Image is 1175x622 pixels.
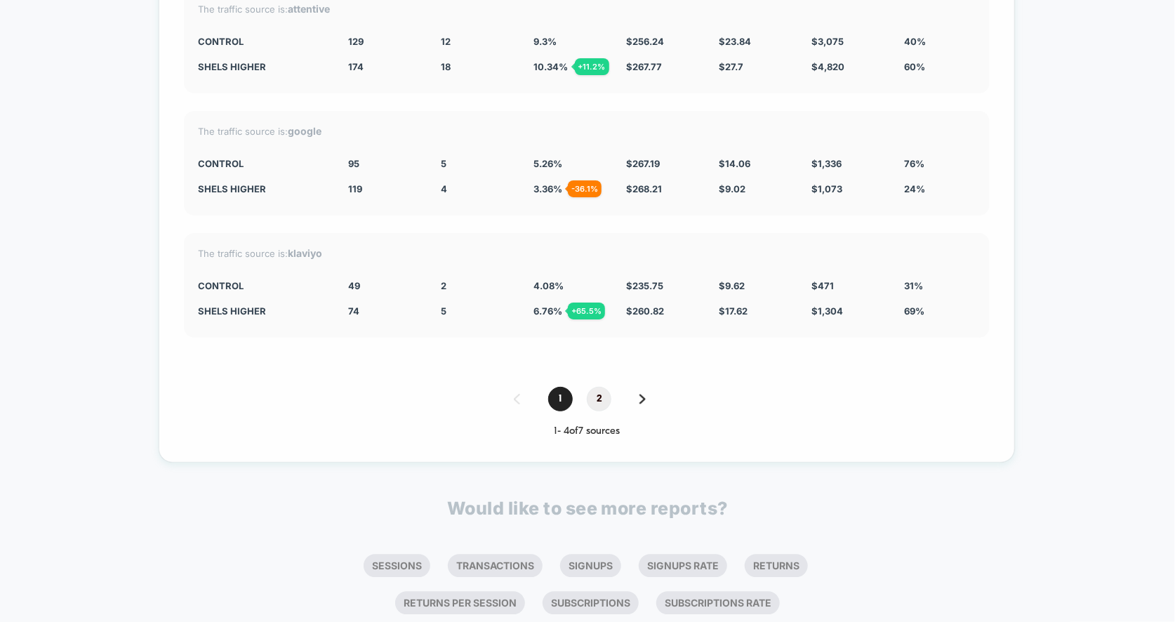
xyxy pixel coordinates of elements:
div: 69% [904,305,976,317]
span: $ 235.75 [626,280,663,291]
div: + 11.2 % [575,58,609,75]
li: Transactions [448,554,543,577]
div: shels higher [198,305,327,317]
span: 4.08 % [533,280,564,291]
span: $ 1,073 [811,183,842,194]
span: $ 267.19 [626,158,660,169]
div: 76% [904,158,976,169]
span: 119 [348,183,362,194]
div: 60% [904,61,976,72]
span: $ 3,075 [811,36,844,47]
div: shels higher [198,61,327,72]
div: The traffic source is: [198,3,976,15]
strong: attentive [288,3,330,15]
span: $ 23.84 [719,36,751,47]
li: Subscriptions [543,591,639,614]
span: $ 267.77 [626,61,662,72]
span: 10.34 % [533,61,568,72]
div: The traffic source is: [198,125,976,137]
span: 49 [348,280,360,291]
div: CONTROL [198,280,327,291]
span: $ 9.62 [719,280,745,291]
li: Subscriptions Rate [656,591,780,614]
p: Would like to see more reports? [447,498,728,519]
img: pagination forward [639,394,646,404]
span: 129 [348,36,364,47]
div: 1 - 4 of 7 sources [184,425,990,437]
span: $ 17.62 [719,305,748,317]
span: $ 260.82 [626,305,664,317]
div: 31% [904,280,976,291]
span: 5 [441,158,446,169]
strong: klaviyo [288,247,322,259]
span: 18 [441,61,451,72]
span: 4 [441,183,447,194]
div: + 65.5 % [568,303,605,319]
li: Signups Rate [639,554,727,577]
span: 5 [441,305,446,317]
li: Sessions [364,554,430,577]
span: 174 [348,61,364,72]
div: 40% [904,36,976,47]
span: $ 4,820 [811,61,844,72]
strong: google [288,125,321,137]
div: The traffic source is: [198,247,976,259]
span: 95 [348,158,359,169]
span: 2 [587,387,611,411]
span: $ 268.21 [626,183,662,194]
span: $ 14.06 [719,158,750,169]
span: 2 [441,280,446,291]
span: $ 471 [811,280,834,291]
span: $ 1,304 [811,305,843,317]
div: CONTROL [198,158,327,169]
span: $ 27.7 [719,61,743,72]
span: 12 [441,36,451,47]
span: 1 [548,387,573,411]
li: Returns Per Session [395,591,525,614]
div: shels higher [198,183,327,194]
span: $ 9.02 [719,183,745,194]
span: $ 1,336 [811,158,842,169]
span: 74 [348,305,359,317]
span: $ 256.24 [626,36,664,47]
li: Returns [745,554,808,577]
span: 3.36 % [533,183,562,194]
span: 6.76 % [533,305,562,317]
div: - 36.1 % [568,180,602,197]
li: Signups [560,554,621,577]
span: 9.3 % [533,36,557,47]
div: CONTROL [198,36,327,47]
div: 24% [904,183,976,194]
span: 5.26 % [533,158,562,169]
